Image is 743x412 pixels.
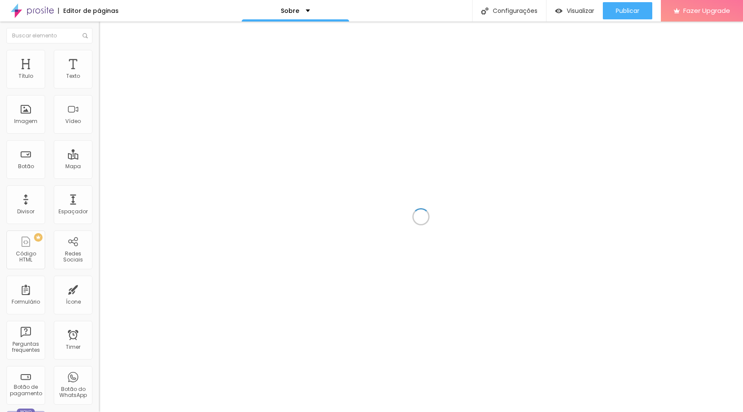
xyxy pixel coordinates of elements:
span: Visualizar [567,7,594,14]
div: Botão do WhatsApp [56,386,90,399]
input: Buscar elemento [6,28,92,43]
div: Texto [66,73,80,79]
button: Visualizar [547,2,603,19]
div: Título [18,73,33,79]
div: Perguntas frequentes [9,341,43,354]
div: Ícone [66,299,81,305]
div: Espaçador [58,209,88,215]
div: Timer [66,344,80,350]
div: Código HTML [9,251,43,263]
img: Icone [481,7,488,15]
span: Fazer Upgrade [683,7,730,14]
div: Formulário [12,299,40,305]
img: Icone [83,33,88,38]
div: Divisor [17,209,34,215]
span: Publicar [616,7,639,14]
div: Editor de páginas [58,8,119,14]
button: Publicar [603,2,652,19]
div: Redes Sociais [56,251,90,263]
div: Imagem [14,118,37,124]
div: Botão de pagamento [9,384,43,397]
p: Sobre [281,8,299,14]
div: Botão [18,163,34,169]
div: Mapa [65,163,81,169]
img: view-1.svg [555,7,562,15]
div: Vídeo [65,118,81,124]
